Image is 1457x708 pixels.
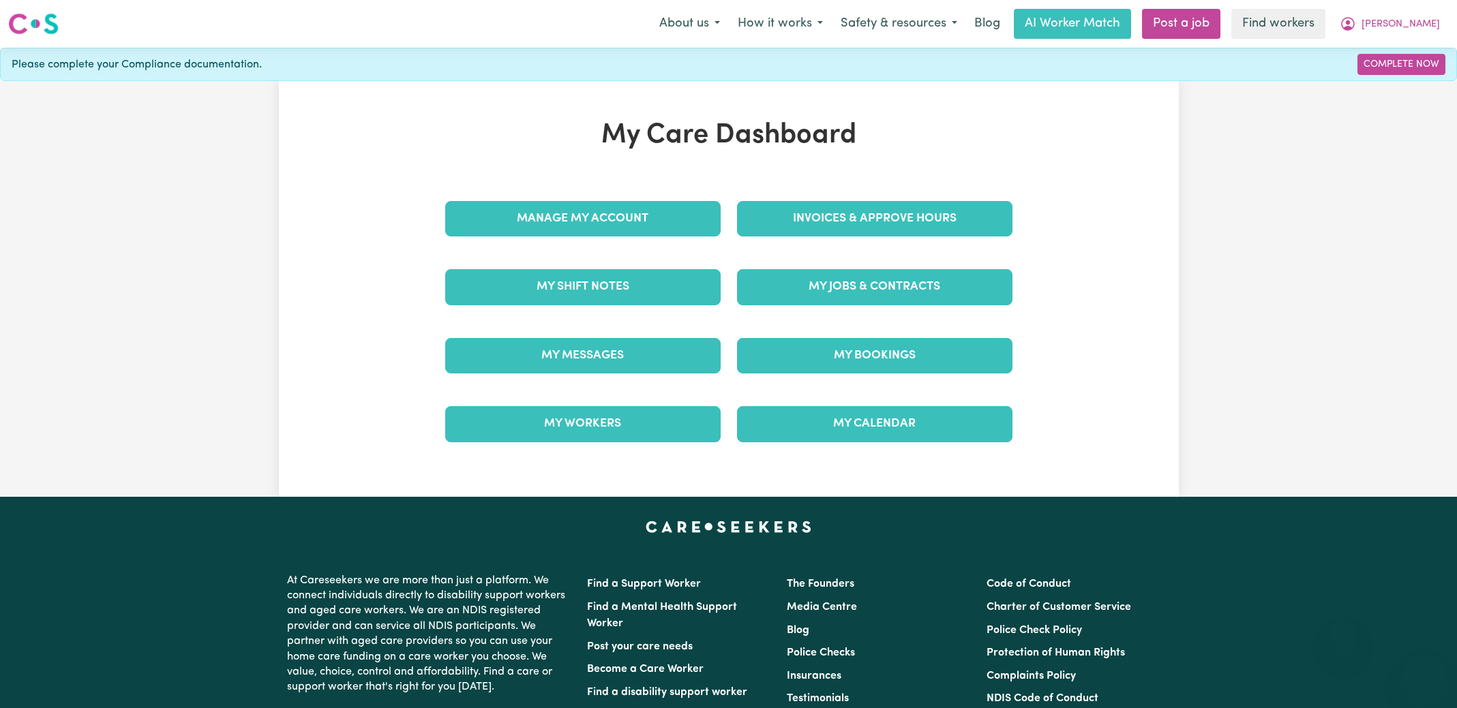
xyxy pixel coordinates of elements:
a: Find a Mental Health Support Worker [587,602,737,629]
a: Complaints Policy [987,671,1076,681]
button: About us [650,10,729,38]
p: At Careseekers we are more than just a platform. We connect individuals directly to disability su... [287,568,571,701]
a: My Workers [445,406,721,442]
a: AI Worker Match [1014,9,1131,39]
span: [PERSON_NAME] [1362,17,1440,32]
a: Testimonials [787,693,849,704]
img: Careseekers logo [8,12,59,36]
a: Careseekers home page [646,521,811,532]
a: Code of Conduct [987,579,1071,589]
iframe: Close message [1330,621,1357,648]
span: Please complete your Compliance documentation. [12,57,262,73]
a: Police Checks [787,647,855,658]
button: How it works [729,10,832,38]
a: Protection of Human Rights [987,647,1125,658]
a: Invoices & Approve Hours [737,201,1012,236]
button: Safety & resources [832,10,966,38]
iframe: Button to launch messaging window [1402,653,1446,697]
a: Blog [787,625,809,636]
a: Find a Support Worker [587,579,701,589]
a: Media Centre [787,602,857,613]
a: My Jobs & Contracts [737,269,1012,305]
a: Careseekers logo [8,8,59,40]
a: NDIS Code of Conduct [987,693,1098,704]
a: Charter of Customer Service [987,602,1131,613]
a: My Calendar [737,406,1012,442]
a: Post your care needs [587,641,693,652]
a: My Messages [445,338,721,373]
a: Police Check Policy [987,625,1082,636]
a: My Bookings [737,338,1012,373]
a: Find workers [1231,9,1325,39]
a: My Shift Notes [445,269,721,305]
a: Blog [966,9,1008,39]
a: The Founders [787,579,854,589]
a: Post a job [1142,9,1220,39]
a: Complete Now [1357,54,1445,75]
a: Find a disability support worker [587,687,747,698]
a: Manage My Account [445,201,721,236]
a: Become a Care Worker [587,664,704,675]
a: Insurances [787,671,841,681]
button: My Account [1331,10,1449,38]
h1: My Care Dashboard [437,119,1021,152]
